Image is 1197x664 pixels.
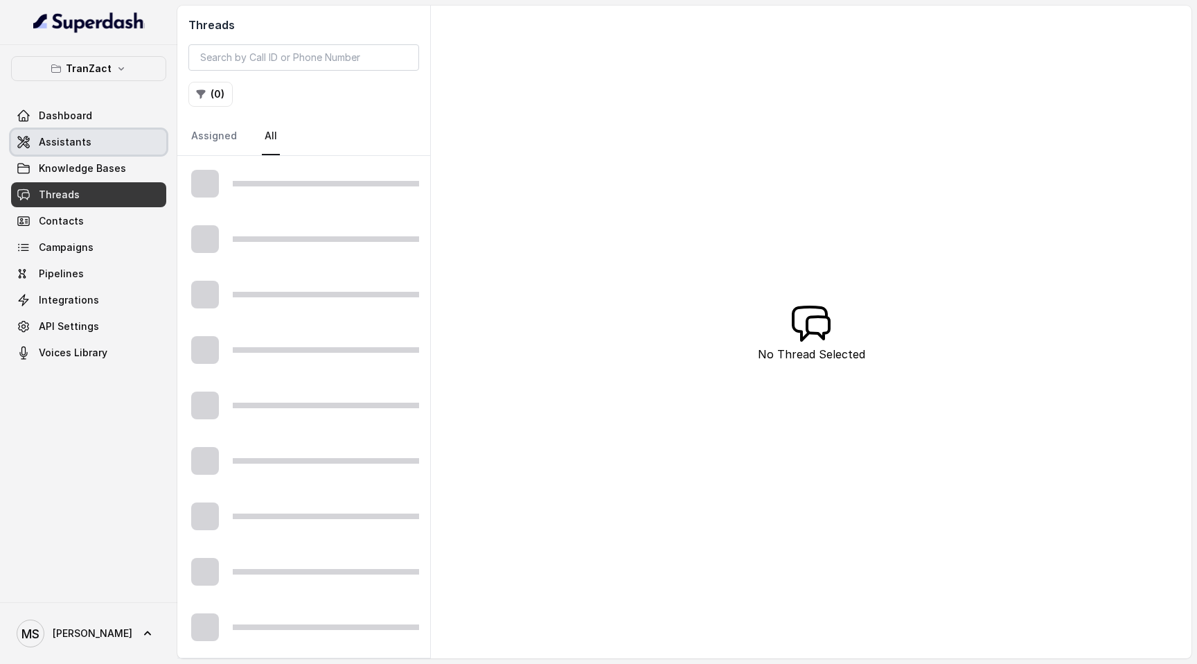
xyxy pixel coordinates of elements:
[262,118,280,155] a: All
[39,267,84,281] span: Pipelines
[758,346,865,362] p: No Thread Selected
[11,288,166,313] a: Integrations
[11,130,166,155] a: Assistants
[39,320,99,333] span: API Settings
[21,627,39,641] text: MS
[188,17,419,33] h2: Threads
[39,214,84,228] span: Contacts
[11,340,166,365] a: Voices Library
[39,161,126,175] span: Knowledge Bases
[33,11,145,33] img: light.svg
[11,182,166,207] a: Threads
[11,614,166,653] a: [PERSON_NAME]
[39,188,80,202] span: Threads
[188,118,240,155] a: Assigned
[39,109,92,123] span: Dashboard
[39,241,94,254] span: Campaigns
[188,118,419,155] nav: Tabs
[53,627,132,640] span: [PERSON_NAME]
[66,60,112,77] p: TranZact
[11,235,166,260] a: Campaigns
[11,314,166,339] a: API Settings
[39,135,91,149] span: Assistants
[11,261,166,286] a: Pipelines
[188,44,419,71] input: Search by Call ID or Phone Number
[11,209,166,234] a: Contacts
[39,293,99,307] span: Integrations
[11,56,166,81] button: TranZact
[11,103,166,128] a: Dashboard
[11,156,166,181] a: Knowledge Bases
[39,346,107,360] span: Voices Library
[188,82,233,107] button: (0)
